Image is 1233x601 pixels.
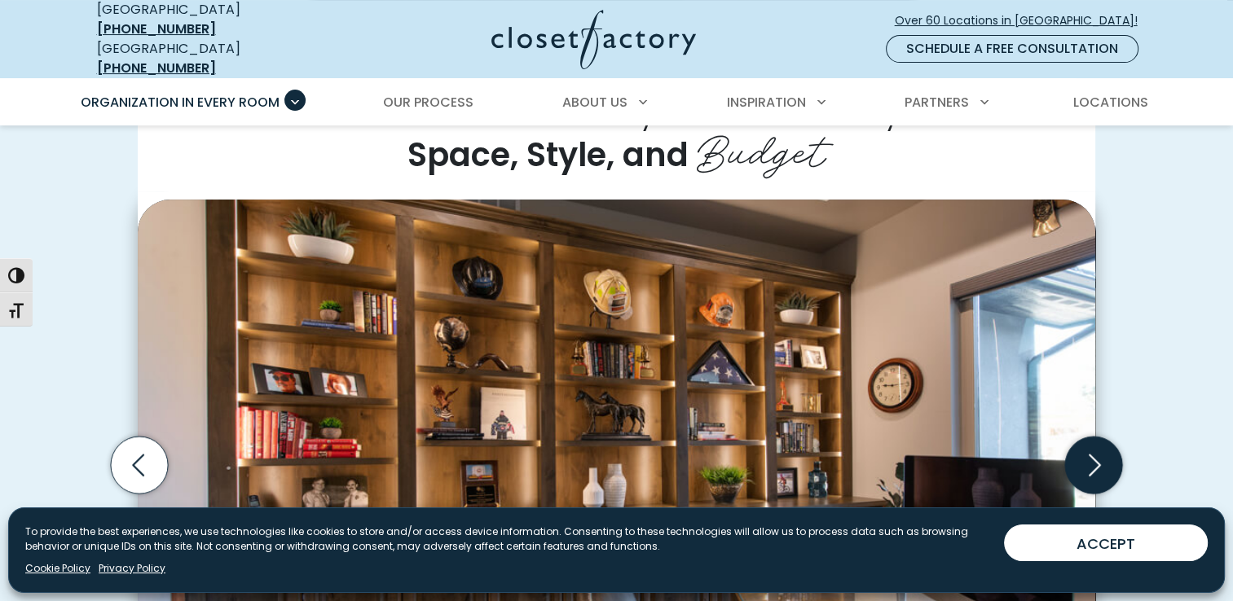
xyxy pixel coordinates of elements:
nav: Primary Menu [69,80,1165,125]
a: [PHONE_NUMBER] [97,59,216,77]
span: Inspiration [727,93,806,112]
button: Previous slide [104,430,174,500]
span: Over 60 Locations in [GEOGRAPHIC_DATA]! [895,12,1151,29]
div: [GEOGRAPHIC_DATA] [97,39,333,78]
span: Locations [1072,93,1147,112]
a: Schedule a Free Consultation [886,35,1138,63]
span: Organization in Every Room [81,93,280,112]
p: To provide the best experiences, we use technologies like cookies to store and/or access device i... [25,524,991,554]
a: [PHONE_NUMBER] [97,20,216,38]
a: Privacy Policy [99,561,165,576]
img: Closet Factory Logo [491,10,696,69]
span: Space, Style, and [407,132,689,178]
button: Next slide [1059,430,1129,500]
span: Our Process [383,93,473,112]
button: ACCEPT [1004,524,1208,561]
span: Partners [905,93,969,112]
span: About Us [562,93,628,112]
a: Cookie Policy [25,561,90,576]
a: Over 60 Locations in [GEOGRAPHIC_DATA]! [894,7,1152,35]
span: Budget [697,115,826,180]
